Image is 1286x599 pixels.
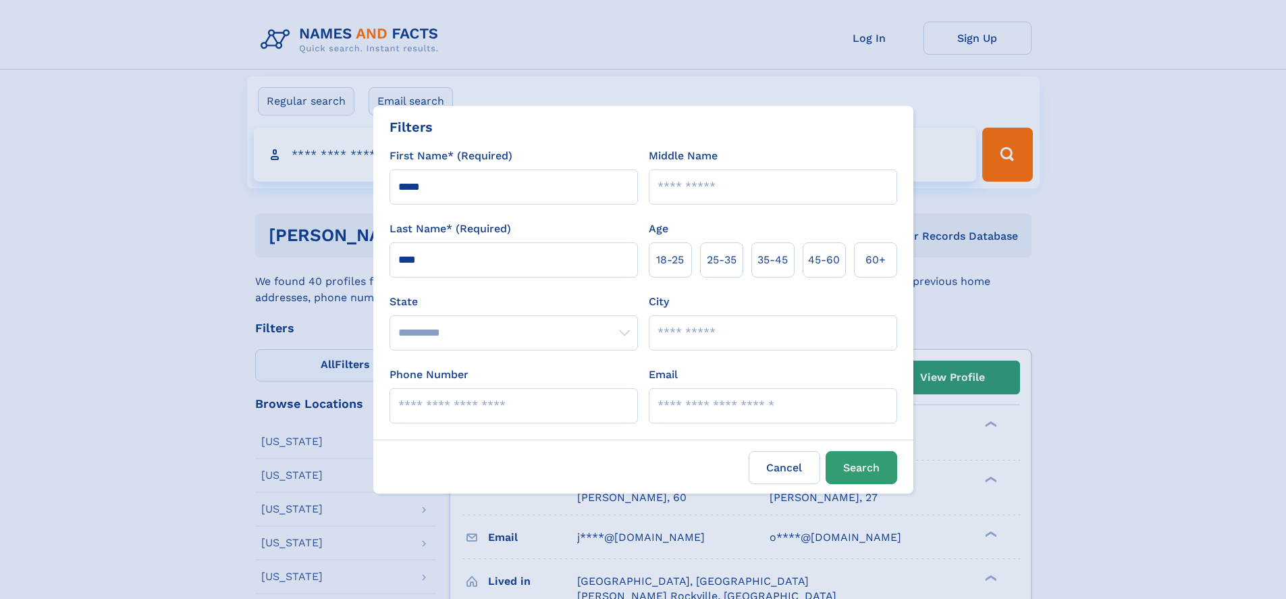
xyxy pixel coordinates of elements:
[649,367,678,383] label: Email
[826,451,897,484] button: Search
[656,252,684,268] span: 18‑25
[649,148,718,164] label: Middle Name
[649,221,668,237] label: Age
[390,117,433,137] div: Filters
[865,252,886,268] span: 60+
[390,367,468,383] label: Phone Number
[390,148,512,164] label: First Name* (Required)
[749,451,820,484] label: Cancel
[649,294,669,310] label: City
[390,221,511,237] label: Last Name* (Required)
[707,252,736,268] span: 25‑35
[808,252,840,268] span: 45‑60
[757,252,788,268] span: 35‑45
[390,294,638,310] label: State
